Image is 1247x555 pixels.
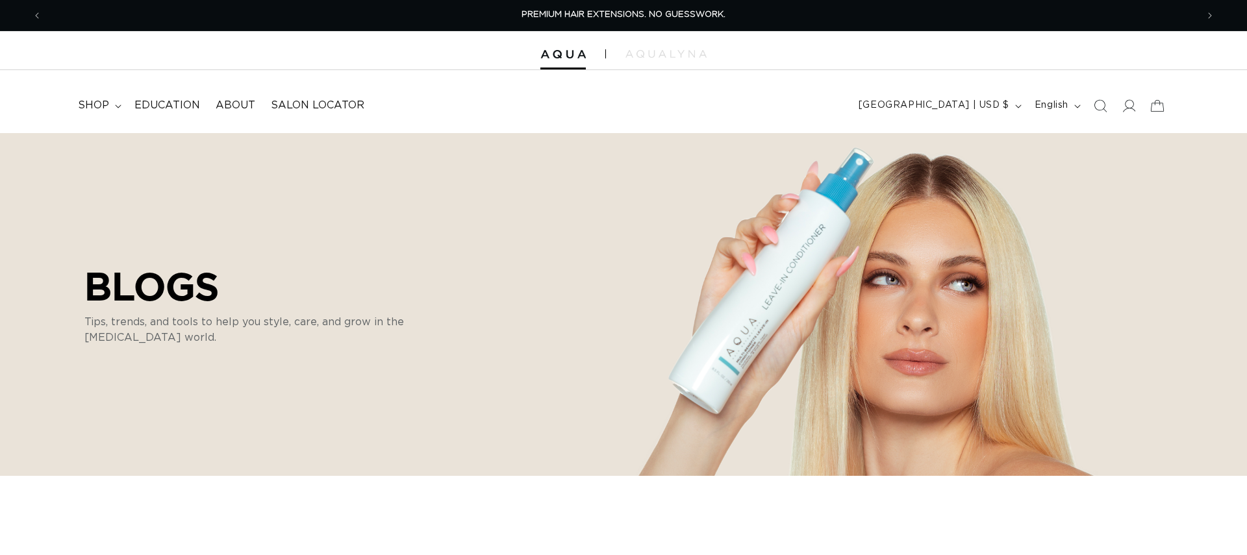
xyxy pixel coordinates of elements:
a: About [208,91,263,120]
button: English [1027,93,1086,118]
button: Previous announcement [23,3,51,28]
a: Education [127,91,208,120]
a: Salon Locator [263,91,372,120]
span: Education [134,99,200,112]
span: [GEOGRAPHIC_DATA] | USD $ [859,99,1009,112]
span: Salon Locator [271,99,364,112]
img: Aqua Hair Extensions [540,50,586,59]
p: BLOGS [84,264,461,308]
span: About [216,99,255,112]
span: shop [78,99,109,112]
button: [GEOGRAPHIC_DATA] | USD $ [851,93,1027,118]
summary: shop [70,91,127,120]
summary: Search [1086,92,1115,120]
span: English [1035,99,1068,112]
p: Tips, trends, and tools to help you style, care, and grow in the [MEDICAL_DATA] world. [84,314,461,345]
button: Next announcement [1196,3,1224,28]
span: PREMIUM HAIR EXTENSIONS. NO GUESSWORK. [522,10,725,19]
img: aqualyna.com [625,50,707,58]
